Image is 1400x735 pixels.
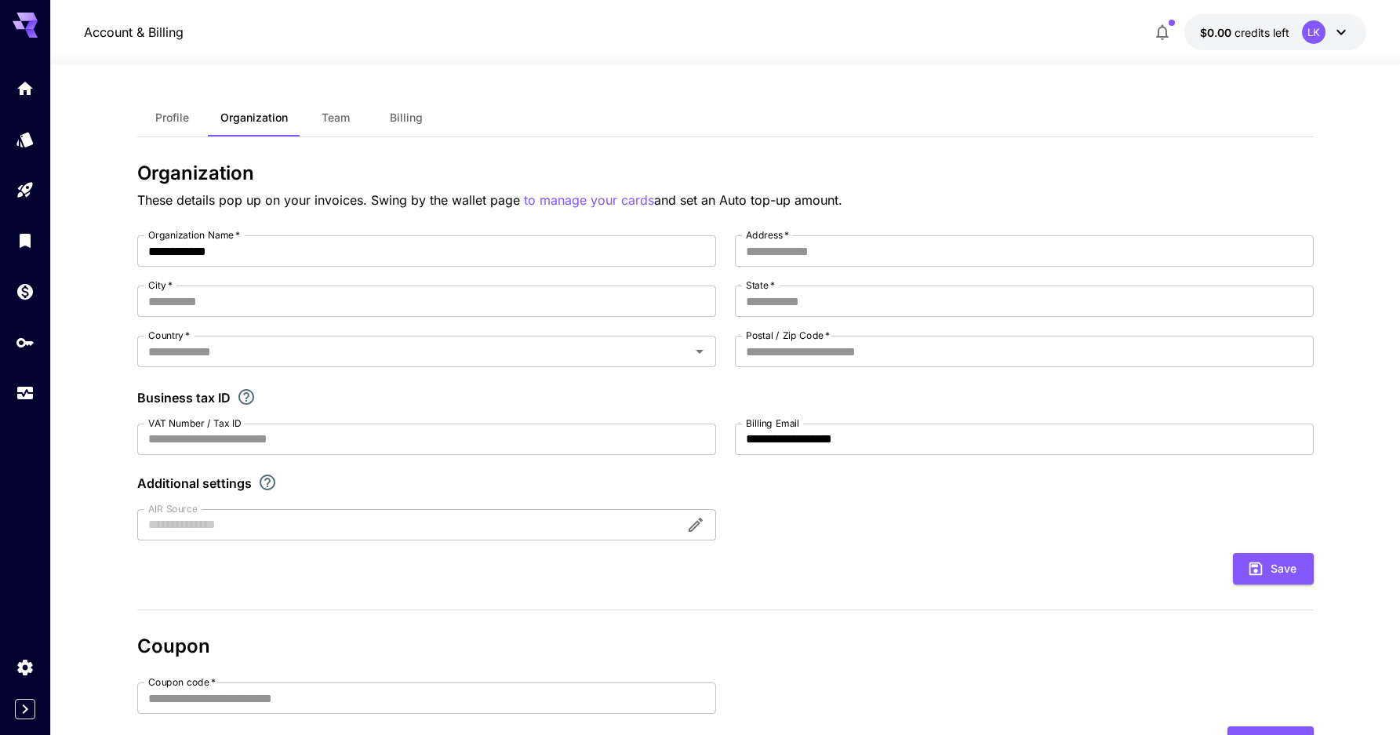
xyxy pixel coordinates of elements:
[689,340,711,362] button: Open
[137,388,231,407] p: Business tax ID
[237,388,256,406] svg: If you are a business tax registrant, please enter your business tax ID here.
[746,329,830,342] label: Postal / Zip Code
[148,675,216,689] label: Coupon code
[654,192,842,208] span: and set an Auto top-up amount.
[16,384,35,403] div: Usage
[746,278,775,292] label: State
[16,180,35,200] div: Playground
[155,111,189,125] span: Profile
[16,657,35,677] div: Settings
[746,417,799,430] label: Billing Email
[148,278,173,292] label: City
[137,192,524,208] span: These details pop up on your invoices. Swing by the wallet page
[1200,24,1289,41] div: $0.00
[258,473,277,492] svg: Explore additional customization settings
[1184,14,1366,50] button: $0.00LK
[137,162,1314,184] h3: Organization
[1233,553,1314,585] button: Save
[148,502,197,515] label: AIR Source
[16,78,35,98] div: Home
[15,699,35,719] button: Expand sidebar
[1235,26,1289,39] span: credits left
[84,23,184,42] a: Account & Billing
[1302,20,1325,44] div: LK
[746,228,789,242] label: Address
[322,111,350,125] span: Team
[390,111,423,125] span: Billing
[16,129,35,149] div: Models
[16,333,35,352] div: API Keys
[524,191,654,210] button: to manage your cards
[148,417,242,430] label: VAT Number / Tax ID
[84,23,184,42] nav: breadcrumb
[220,111,288,125] span: Organization
[148,228,240,242] label: Organization Name
[1200,26,1235,39] span: $0.00
[137,635,1314,657] h3: Coupon
[16,231,35,250] div: Library
[148,329,190,342] label: Country
[137,474,252,493] p: Additional settings
[16,282,35,301] div: Wallet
